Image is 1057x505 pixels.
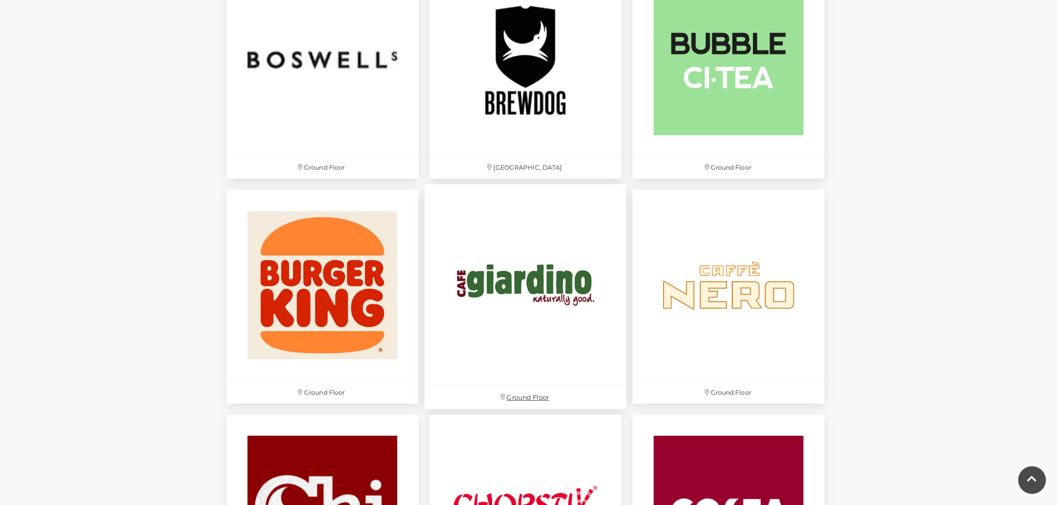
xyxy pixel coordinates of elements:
p: Ground Floor [633,157,825,178]
p: [GEOGRAPHIC_DATA] [429,157,621,178]
a: Ground Floor [221,184,424,409]
p: Ground Floor [633,382,825,404]
p: Ground Floor [424,386,626,409]
a: Ground Floor [627,184,830,409]
p: Ground Floor [226,382,418,404]
p: Ground Floor [226,157,418,178]
a: Ground Floor [419,178,633,415]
